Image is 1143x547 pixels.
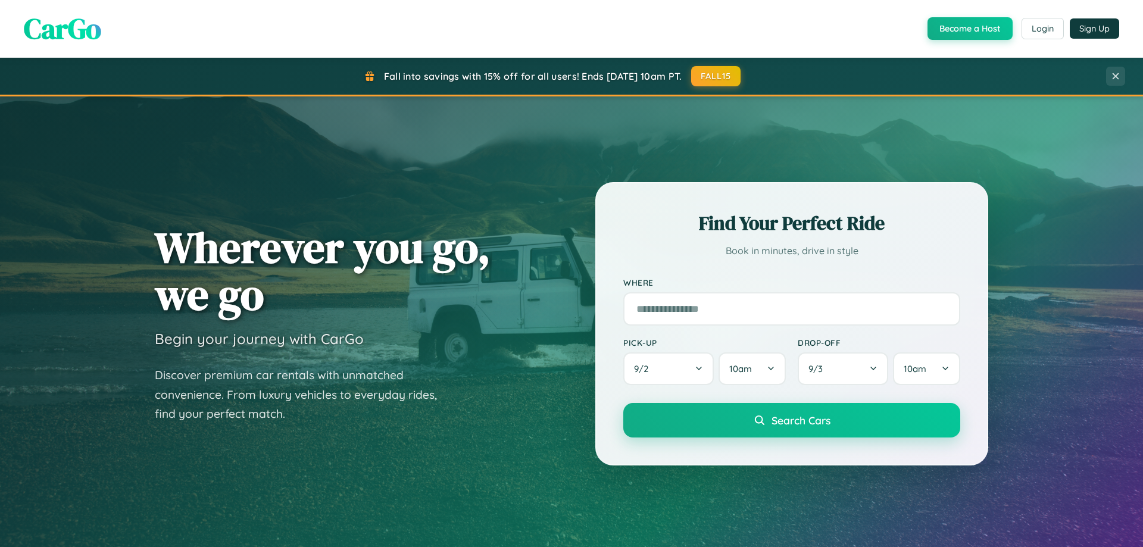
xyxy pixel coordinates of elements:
[904,363,926,374] span: 10am
[623,337,786,348] label: Pick-up
[1070,18,1119,39] button: Sign Up
[808,363,829,374] span: 9 / 3
[623,403,960,437] button: Search Cars
[893,352,960,385] button: 10am
[24,9,101,48] span: CarGo
[772,414,830,427] span: Search Cars
[719,352,786,385] button: 10am
[927,17,1013,40] button: Become a Host
[729,363,752,374] span: 10am
[798,337,960,348] label: Drop-off
[634,363,654,374] span: 9 / 2
[623,210,960,236] h2: Find Your Perfect Ride
[1022,18,1064,39] button: Login
[623,242,960,260] p: Book in minutes, drive in style
[384,70,682,82] span: Fall into savings with 15% off for all users! Ends [DATE] 10am PT.
[623,277,960,287] label: Where
[155,224,491,318] h1: Wherever you go, we go
[155,330,364,348] h3: Begin your journey with CarGo
[155,365,452,424] p: Discover premium car rentals with unmatched convenience. From luxury vehicles to everyday rides, ...
[691,66,741,86] button: FALL15
[798,352,888,385] button: 9/3
[623,352,714,385] button: 9/2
